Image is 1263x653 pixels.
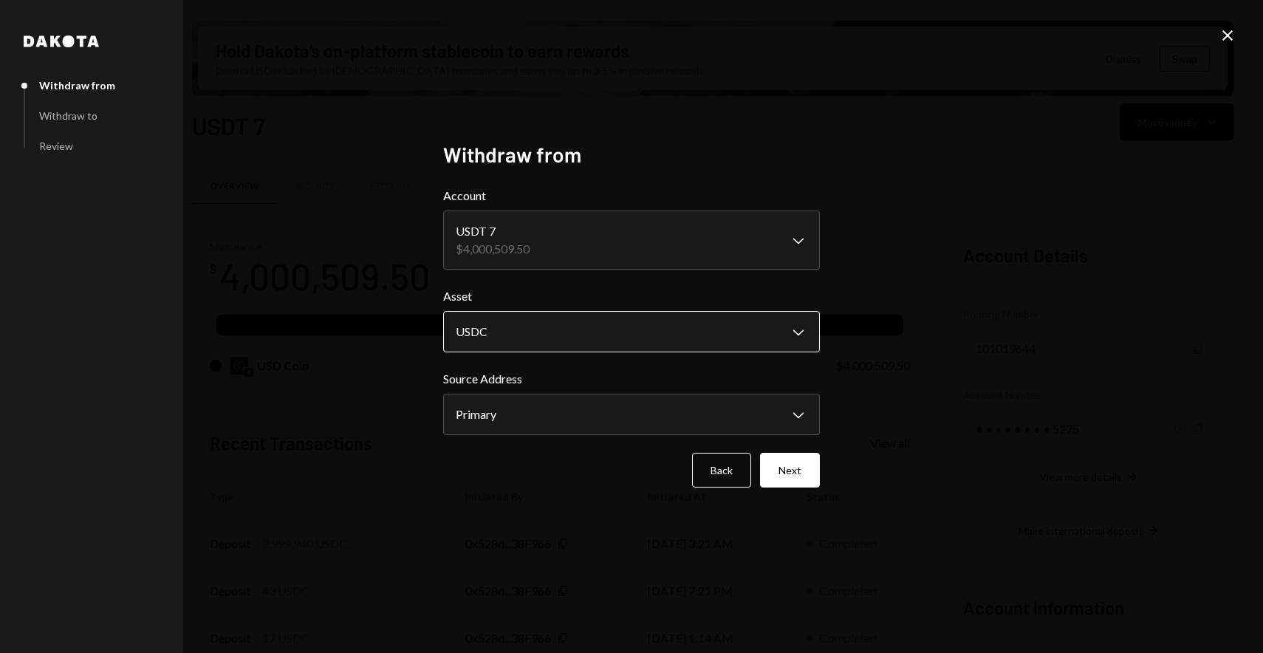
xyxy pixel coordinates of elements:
button: Source Address [443,394,820,435]
h2: Withdraw from [443,140,820,169]
div: Withdraw to [39,109,97,122]
button: Account [443,211,820,270]
button: Back [692,453,751,488]
div: Withdraw from [39,79,115,92]
label: Source Address [443,370,820,388]
label: Asset [443,287,820,305]
button: Asset [443,311,820,352]
label: Account [443,187,820,205]
div: Review [39,140,73,152]
button: Next [760,453,820,488]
